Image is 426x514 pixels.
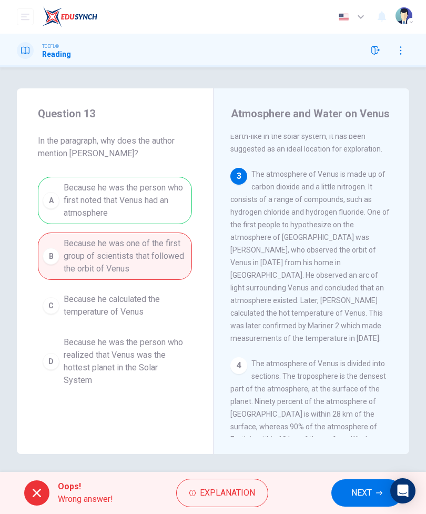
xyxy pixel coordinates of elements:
h4: Question 13 [38,105,192,122]
span: NEXT [351,486,372,500]
div: 3 [230,168,247,185]
button: Explanation [176,479,268,507]
div: 4 [230,357,247,374]
span: Oops! [58,480,113,493]
h1: Reading [42,50,71,58]
h4: Atmosphere and Water on Venus [231,105,390,122]
span: Explanation [200,486,255,500]
span: In the paragraph, why does the author mention [PERSON_NAME]? [38,135,192,160]
button: NEXT [331,479,402,507]
span: TOEFL® [42,43,59,50]
span: Wrong answer! [58,493,113,506]
img: en [337,13,350,21]
div: Open Intercom Messenger [390,478,415,503]
span: The atmosphere of Venus is made up of carbon dioxide and a little nitrogen. It consists of a rang... [230,170,390,342]
img: Profile picture [395,7,412,24]
button: open mobile menu [17,8,34,25]
img: EduSynch logo [42,6,97,27]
